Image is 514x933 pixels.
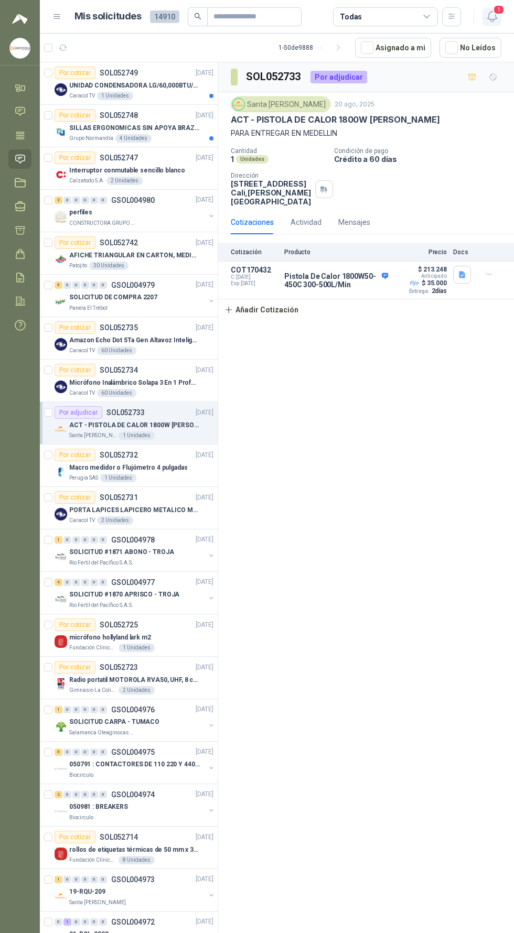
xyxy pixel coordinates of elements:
[90,281,98,289] div: 0
[40,444,218,487] a: Por cotizarSOL052732[DATE] Company LogoMacro medidor o Flujómetro 4 pulgadasPerugia SAS1 Unidades
[55,279,216,312] a: 5 0 0 0 0 0 GSOL004979[DATE] Company LogoSOLICITUD DE COMPRA 2207Panela El Trébol
[421,273,447,279] p: Anticipado
[55,296,67,308] img: Company Logo
[90,918,98,926] div: 0
[97,92,133,100] div: 1 Unidades
[10,38,30,58] img: Company Logo
[81,918,89,926] div: 0
[196,790,213,800] p: [DATE]
[111,197,155,204] p: GSOL004980
[440,38,501,58] button: No Leídos
[196,705,213,715] p: [DATE]
[196,68,213,78] p: [DATE]
[284,272,388,289] p: Pistola De Calor 1800W50-450C 300-500L/Min
[90,197,98,204] div: 0
[111,579,155,586] p: GSOL004977
[231,266,278,274] p: COT170432
[69,431,116,440] p: Santa [PERSON_NAME]
[432,287,447,295] p: 2 días
[55,703,216,737] a: 1 0 0 0 0 0 GSOL004976[DATE] Company LogoSOLICITUD CARPA - TUMACOSalamanca Oleaginosas SAS
[55,635,67,648] img: Company Logo
[196,917,213,927] p: [DATE]
[69,548,174,558] p: SOLICITUD #1871 ABONO - TROJA
[119,431,155,440] div: 1 Unidades
[196,365,213,375] p: [DATE]
[55,720,67,733] img: Company Logo
[231,147,326,155] p: Cantidad
[55,364,95,376] div: Por cotizar
[111,918,155,926] p: GSOL004972
[63,876,71,883] div: 0
[40,232,218,275] a: Por cotizarSOL052742[DATE] Company LogoAFICHE TRIANGULAR EN CARTON, MEDIDAS 30 CM X 45 CMPatojito...
[40,147,218,190] a: Por cotizarSOL052747[DATE] Company LogoInterruptor conmutable sencillo blancoCalzatodo S.A.2 Unid...
[55,848,67,860] img: Company Logo
[69,123,200,133] p: SILLAS ERGONOMICAS SIN APOYA BRAZOS
[90,536,98,544] div: 0
[55,678,67,690] img: Company Logo
[74,9,142,24] h1: Mis solicitudes
[55,619,95,631] div: Por cotizar
[55,194,216,227] a: 2 0 0 0 0 0 GSOL004980[DATE] Company LogoperfilesCONSTRUCTORA GRUPO FIP
[106,177,143,185] div: 2 Unidades
[69,346,95,355] p: Caracol TV
[310,71,367,83] div: Por adjudicar
[69,251,200,261] p: AFICHE TRIANGULAR EN CARTON, MEDIDAS 30 CM X 45 CM
[100,833,138,841] p: SOL052714
[100,451,138,459] p: SOL052732
[55,423,67,436] img: Company Logo
[119,856,155,864] div: 8 Unidades
[334,155,510,164] p: Crédito a 60 días
[55,579,62,586] div: 4
[55,593,67,605] img: Company Logo
[69,718,159,728] p: SOLICITUD CARPA - TUMACO
[196,578,213,588] p: [DATE]
[63,579,71,586] div: 0
[55,534,216,567] a: 1 0 0 0 0 0 GSOL004978[DATE] Company LogoSOLICITUD #1871 ABONO - TROJARio Fertil del Pacífico S.A.S.
[81,748,89,756] div: 0
[69,389,95,397] p: Caracol TV
[69,771,93,779] p: Biocirculo
[196,620,213,630] p: [DATE]
[338,216,370,228] div: Mensajes
[119,644,155,652] div: 1 Unidades
[90,748,98,756] div: 0
[69,208,92,218] p: perfiles
[55,491,95,504] div: Por cotizar
[69,644,116,652] p: Fundación Clínica Shaio
[231,274,278,280] span: C: [DATE]
[233,99,244,110] img: Company Logo
[196,450,213,460] p: [DATE]
[69,802,128,812] p: 050981 : BREAKERS
[69,760,200,770] p: 050791 : CONTACTORES DE 110 220 Y 440 V
[55,338,67,351] img: Company Logo
[418,266,447,273] p: $ 213.248
[97,346,136,355] div: 60 Unidades
[196,323,213,333] p: [DATE]
[99,706,107,713] div: 0
[55,151,95,164] div: Por cotizar
[69,177,104,185] p: Calzatodo S.A.
[100,69,138,77] p: SOL052749
[231,127,501,139] p: PARA ENTREGAR EN MEDELLIN
[236,155,269,164] div: Unidades
[55,381,67,393] img: Company Logo
[72,748,80,756] div: 0
[72,197,80,204] div: 0
[115,134,152,143] div: 4 Unidades
[55,661,95,674] div: Por cotizar
[111,748,155,756] p: GSOL004975
[69,516,95,525] p: Caracol TV
[231,155,234,164] p: 1
[69,134,113,143] p: Grupo Normandía
[55,873,216,907] a: 1 0 0 0 0 0 GSOL004973[DATE] Company Logo19-RQU-209Santa [PERSON_NAME]
[231,172,311,179] p: Dirección
[40,62,218,105] a: Por cotizarSOL052749[DATE] Company LogoUNIDAD CONDENSADORA LG/60,000BTU/220V/R410A: ICaracol TV1 ...
[72,876,80,883] div: 0
[99,197,107,204] div: 0
[231,248,278,256] p: Cotización
[55,67,95,79] div: Por cotizar
[119,686,155,695] div: 2 Unidades
[55,536,62,544] div: 1
[81,791,89,798] div: 0
[196,663,213,672] p: [DATE]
